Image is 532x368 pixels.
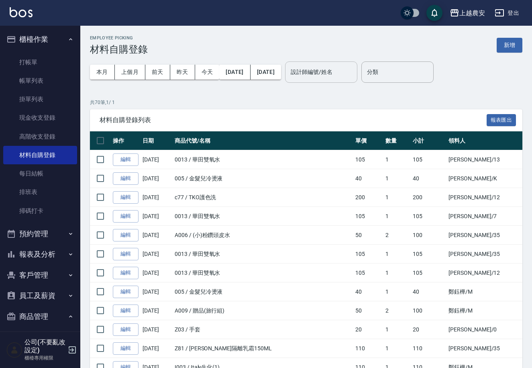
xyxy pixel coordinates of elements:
td: 005 / 金髮兒冷燙液 [173,169,353,188]
button: 櫃檯作業 [3,29,77,50]
td: 1 [383,188,411,207]
td: 100 [411,301,446,320]
td: 110 [353,339,383,358]
a: 編輯 [113,248,139,260]
td: 200 [411,188,446,207]
a: 高階收支登錄 [3,127,77,146]
td: c77 / TKO護色洗 [173,188,353,207]
a: 打帳單 [3,53,77,72]
td: 110 [411,339,446,358]
td: 0013 / 華田雙氧水 [173,207,353,226]
a: 編輯 [113,342,139,355]
td: A006 / (小)粉鑽頭皮水 [173,226,353,245]
td: 20 [353,320,383,339]
td: [DATE] [141,339,173,358]
td: [DATE] [141,282,173,301]
button: [DATE] [251,65,281,80]
td: [DATE] [141,169,173,188]
button: 報表及分析 [3,244,77,265]
td: 0013 / 華田雙氧水 [173,264,353,282]
img: Person [6,342,22,358]
a: 編輯 [113,267,139,279]
p: 共 70 筆, 1 / 1 [90,99,522,106]
td: [DATE] [141,320,173,339]
a: 掛單列表 [3,90,77,108]
td: 105 [411,264,446,282]
td: [DATE] [141,301,173,320]
button: 員工及薪資 [3,285,77,306]
button: [DATE] [219,65,250,80]
td: [DATE] [141,150,173,169]
a: 每日結帳 [3,164,77,183]
th: 商品代號/名稱 [173,131,353,150]
td: 105 [353,264,383,282]
h3: 材料自購登錄 [90,44,148,55]
td: A009 / 贈品(旅行組) [173,301,353,320]
td: 50 [353,226,383,245]
a: 編輯 [113,229,139,241]
a: 編輯 [113,172,139,185]
td: 005 / 金髮兒冷燙液 [173,282,353,301]
td: 105 [353,245,383,264]
div: 上越農安 [459,8,485,18]
td: 100 [411,226,446,245]
a: 編輯 [113,323,139,336]
button: 新增 [497,38,522,53]
td: 1 [383,207,411,226]
td: 0013 / 華田雙氧水 [173,245,353,264]
td: [DATE] [141,207,173,226]
button: 上個月 [115,65,145,80]
p: 櫃檯專用權限 [24,354,65,362]
a: 帳單列表 [3,72,77,90]
td: 1 [383,245,411,264]
td: 40 [353,169,383,188]
td: 40 [411,169,446,188]
a: 排班表 [3,183,77,201]
a: 編輯 [113,191,139,204]
td: [DATE] [141,245,173,264]
td: 2 [383,301,411,320]
a: 編輯 [113,210,139,223]
button: 本月 [90,65,115,80]
button: 登出 [491,6,522,20]
td: 1 [383,169,411,188]
a: 新增 [497,41,522,49]
td: 40 [411,282,446,301]
td: 2 [383,226,411,245]
td: 105 [411,245,446,264]
span: 材料自購登錄列表 [100,116,487,124]
td: 1 [383,282,411,301]
button: 報表匯出 [487,114,516,127]
a: 現金收支登錄 [3,108,77,127]
td: 20 [411,320,446,339]
td: 105 [353,150,383,169]
td: 105 [411,150,446,169]
th: 單價 [353,131,383,150]
td: [DATE] [141,264,173,282]
th: 日期 [141,131,173,150]
a: 商品分類設定 [3,330,77,348]
td: [DATE] [141,226,173,245]
td: 105 [353,207,383,226]
a: 編輯 [113,153,139,166]
th: 數量 [383,131,411,150]
td: [DATE] [141,188,173,207]
td: 50 [353,301,383,320]
button: save [426,5,442,21]
a: 掃碼打卡 [3,202,77,220]
h2: Employee Picking [90,35,148,41]
td: 1 [383,339,411,358]
td: 40 [353,282,383,301]
button: 上越農安 [446,5,488,21]
a: 報表匯出 [487,116,516,123]
img: Logo [10,7,33,17]
td: 0013 / 華田雙氧水 [173,150,353,169]
button: 商品管理 [3,306,77,327]
button: 今天 [195,65,220,80]
button: 前天 [145,65,170,80]
a: 編輯 [113,286,139,298]
th: 小計 [411,131,446,150]
td: Z81 / [PERSON_NAME]隔離乳霜150ML [173,339,353,358]
a: 材料自購登錄 [3,146,77,164]
td: 105 [411,207,446,226]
